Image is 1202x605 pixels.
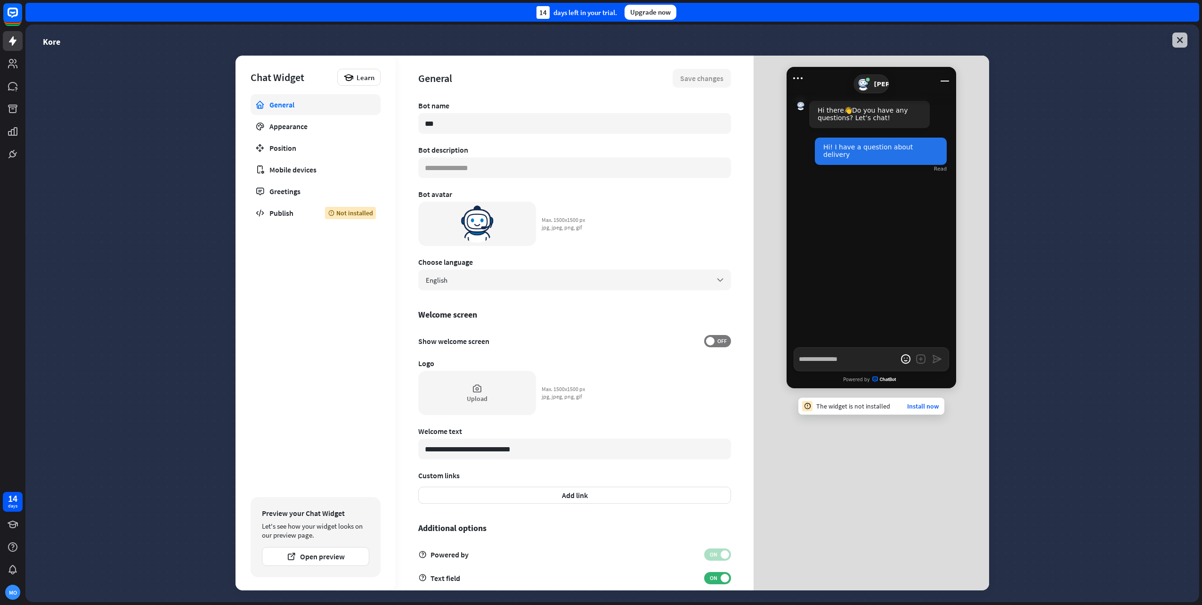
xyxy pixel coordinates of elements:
[269,143,362,153] div: Position
[823,143,913,158] span: Hi! I have a question about delivery
[43,30,60,50] a: Kore
[929,352,944,367] button: Send a message
[426,276,447,285] span: English
[706,551,721,558] span: ON
[536,6,550,19] div: 14
[854,74,889,93] div: Current agent's avatar[PERSON_NAME]
[269,165,362,174] div: Mobile devices
[467,394,487,403] div: Upload
[251,203,381,223] a: Publish Not installed
[816,402,890,410] div: The widget is not installed
[794,347,949,371] textarea: Write a message…
[418,487,731,504] button: Add link
[269,187,362,196] div: Greetings
[418,335,731,347] div: Show welcome screen
[843,377,870,382] span: Powered by
[418,72,673,85] div: General
[818,106,908,122] span: Hi there 👋 Do you have any questions? Let’s chat!
[251,181,381,202] a: Greetings
[262,547,369,566] button: Open preview
[934,166,947,172] div: Read
[418,572,731,584] div: Text field
[418,426,731,436] div: Welcome text
[625,5,676,20] div: Upgrade now
[262,508,369,518] div: Preview your Chat Widget
[715,275,725,285] i: arrow_down
[325,207,376,219] div: Not installed
[536,6,617,19] div: days left in your trial.
[269,208,311,218] div: Publish
[937,71,952,86] button: Minimize window
[542,216,589,231] div: Max. 1500x1500 px jpg, jpeg, png, gif
[8,503,17,509] div: days
[542,385,589,401] div: Max. 1500x1500 px jpg, jpeg, png, gif
[418,359,731,368] div: Logo
[874,81,931,88] span: [PERSON_NAME]
[8,4,36,32] button: Open LiveChat chat widget
[913,352,928,367] button: Add an attachment
[673,69,731,88] button: Save changes
[790,71,805,86] button: Open menu
[418,189,731,199] div: Bot avatar
[418,145,731,155] div: Bot description
[3,492,23,512] a: 14 days
[898,352,913,367] button: open emoji picker
[418,101,731,110] div: Bot name
[907,402,939,410] a: Install now
[418,471,731,480] div: Custom links
[251,116,381,137] a: Appearance
[418,309,731,320] div: Welcome screen
[787,373,956,386] a: Powered byChatBot
[856,77,869,90] img: Current agent's avatar
[715,337,729,345] span: OFF
[418,523,731,533] div: Additional options
[418,548,731,561] div: Powered by
[251,159,381,180] a: Mobile devices
[269,122,362,131] div: Appearance
[251,94,381,115] a: General
[357,73,374,82] span: Learn
[269,100,362,109] div: General
[8,494,17,503] div: 14
[418,257,731,267] div: Choose language
[5,585,20,600] div: MO
[251,71,333,84] div: Chat Widget
[706,574,721,582] span: ON
[251,138,381,158] a: Position
[262,522,369,540] div: Let's see how your widget looks on our preview page.
[872,376,900,383] span: ChatBot
[796,101,805,110] img: Agent's avatar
